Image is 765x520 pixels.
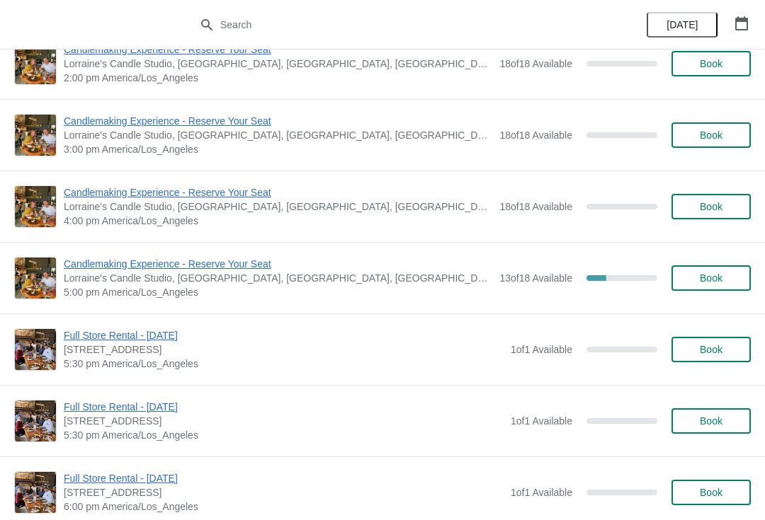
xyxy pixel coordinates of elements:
span: Lorraine's Candle Studio, [GEOGRAPHIC_DATA], [GEOGRAPHIC_DATA], [GEOGRAPHIC_DATA], [GEOGRAPHIC_DATA] [64,128,492,142]
span: Book [700,58,722,69]
span: 1 of 1 Available [511,344,572,355]
span: 13 of 18 Available [499,272,572,284]
button: Book [671,122,751,148]
span: 4:00 pm America/Los_Angeles [64,214,492,228]
span: Full Store Rental - [DATE] [64,328,504,342]
span: [STREET_ADDRESS] [64,342,504,357]
button: Book [671,408,751,434]
span: 18 of 18 Available [499,201,572,212]
span: Lorraine's Candle Studio, [GEOGRAPHIC_DATA], [GEOGRAPHIC_DATA], [GEOGRAPHIC_DATA], [GEOGRAPHIC_DATA] [64,200,492,214]
input: Search [220,12,574,37]
span: Candlemaking Experience - Reserve Your Seat [64,42,492,57]
span: [STREET_ADDRESS] [64,485,504,499]
span: [STREET_ADDRESS] [64,414,504,428]
button: Book [671,337,751,362]
span: 1 of 1 Available [511,487,572,498]
span: Candlemaking Experience - Reserve Your Seat [64,114,492,128]
span: Book [700,415,722,427]
span: [DATE] [667,19,698,30]
span: Full Store Rental - [DATE] [64,400,504,414]
span: 2:00 pm America/Los_Angeles [64,71,492,85]
span: Lorraine's Candle Studio, [GEOGRAPHIC_DATA], [GEOGRAPHIC_DATA], [GEOGRAPHIC_DATA], [GEOGRAPHIC_DATA] [64,57,492,71]
span: 5:00 pm America/Los_Angeles [64,285,492,299]
button: Book [671,265,751,291]
span: 1 of 1 Available [511,415,572,427]
span: 5:30 pm America/Los_Angeles [64,428,504,442]
img: Full Store Rental - Monday | 215 Market St suite 1a, Seabrook, WA 98571, USA | 6:00 pm America/Lo... [15,472,56,513]
span: Book [700,344,722,355]
button: Book [671,51,751,76]
span: 5:30 pm America/Los_Angeles [64,357,504,371]
span: 6:00 pm America/Los_Angeles [64,499,504,514]
button: [DATE] [647,12,718,37]
img: Candlemaking Experience - Reserve Your Seat | Lorraine's Candle Studio, Market Street, Pacific Be... [15,115,56,156]
span: Candlemaking Experience - Reserve Your Seat [64,257,492,271]
span: Full Store Rental - [DATE] [64,471,504,485]
img: Full Store Rental - Monday | 215 Market St suite 1a, Seabrook, WA 98571, USA | 5:30 pm America/Lo... [15,329,56,370]
span: Book [700,129,722,141]
span: Book [700,272,722,284]
span: 3:00 pm America/Los_Angeles [64,142,492,156]
button: Book [671,480,751,505]
span: 18 of 18 Available [499,129,572,141]
span: Candlemaking Experience - Reserve Your Seat [64,185,492,200]
span: Book [700,201,722,212]
span: Book [700,487,722,498]
button: Book [671,194,751,219]
img: Full Store Rental - Saturday | 215 Market St suite 1a, Seabrook, WA 98571, USA | 5:30 pm America/... [15,400,56,441]
span: 18 of 18 Available [499,58,572,69]
img: Candlemaking Experience - Reserve Your Seat | Lorraine's Candle Studio, Market Street, Pacific Be... [15,43,56,84]
span: Lorraine's Candle Studio, [GEOGRAPHIC_DATA], [GEOGRAPHIC_DATA], [GEOGRAPHIC_DATA], [GEOGRAPHIC_DATA] [64,271,492,285]
img: Candlemaking Experience - Reserve Your Seat | Lorraine's Candle Studio, Market Street, Pacific Be... [15,186,56,227]
img: Candlemaking Experience - Reserve Your Seat | Lorraine's Candle Studio, Market Street, Pacific Be... [15,258,56,299]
